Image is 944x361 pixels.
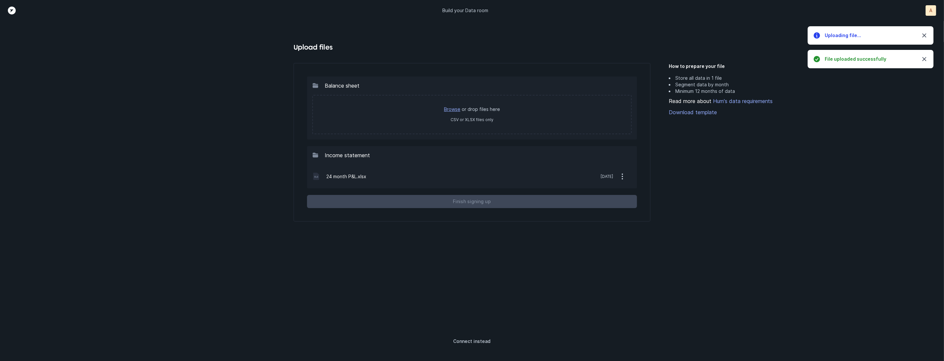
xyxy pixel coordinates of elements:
[669,63,865,70] h5: How to prepare your file
[669,75,865,81] li: Store all data in 1 file
[669,97,865,105] div: Read more about
[711,98,773,104] a: Hum's data requirements
[453,337,491,345] p: Connect instead
[307,195,637,208] button: Finish signing up
[930,7,933,14] p: A
[825,56,915,62] h5: File uploaded successfully
[325,82,359,90] p: Balance sheet
[325,151,370,159] p: Income statement
[443,7,489,14] p: Build your Data room
[601,174,613,179] p: [DATE]
[669,108,865,116] a: Download template
[453,198,491,205] p: Finish signing up
[669,81,865,88] li: Segment data by month
[319,106,624,113] p: or drop files here
[825,32,915,39] h5: Uploading file...
[326,173,366,180] p: 24 month P&L.xlsx
[669,88,865,95] li: Minimum 12 months of data
[926,5,936,16] button: A
[451,117,493,122] label: CSV or XLSX files only
[307,335,637,348] button: Connect instead
[294,42,650,53] h4: Upload files
[444,106,460,112] a: Browse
